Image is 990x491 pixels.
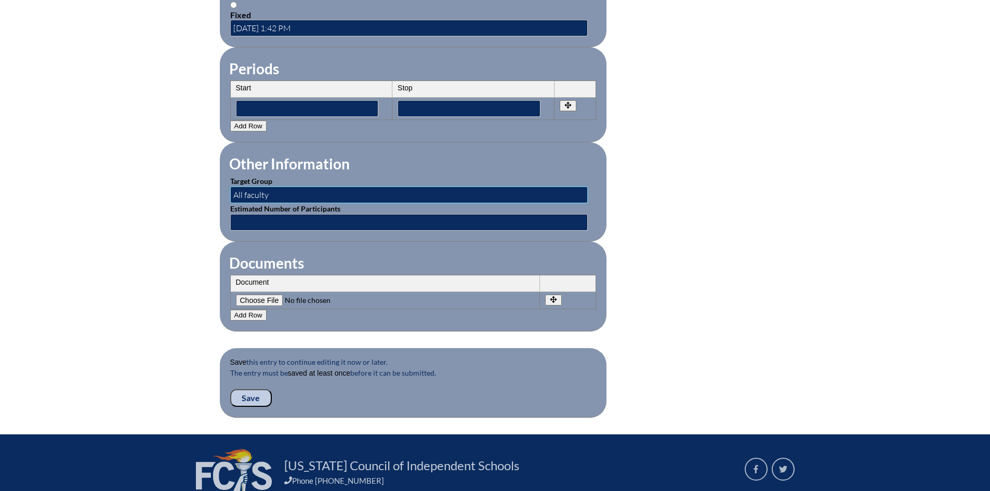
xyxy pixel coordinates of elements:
[288,369,351,377] b: saved at least once
[230,2,237,8] input: Fixed
[230,389,272,407] input: Save
[230,310,267,321] button: Add Row
[228,254,305,272] legend: Documents
[230,177,272,185] label: Target Group
[230,10,596,20] div: Fixed
[230,358,247,366] b: Save
[230,356,596,367] p: this entry to continue editing it now or later.
[230,367,596,389] p: The entry must be before it can be submitted.
[228,155,351,172] legend: Other Information
[231,275,540,292] th: Document
[231,81,393,98] th: Start
[230,121,267,131] button: Add Row
[392,81,555,98] th: Stop
[280,457,523,474] a: [US_STATE] Council of Independent Schools
[284,476,732,485] div: Phone [PHONE_NUMBER]
[230,204,340,213] label: Estimated Number of Participants
[228,60,280,77] legend: Periods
